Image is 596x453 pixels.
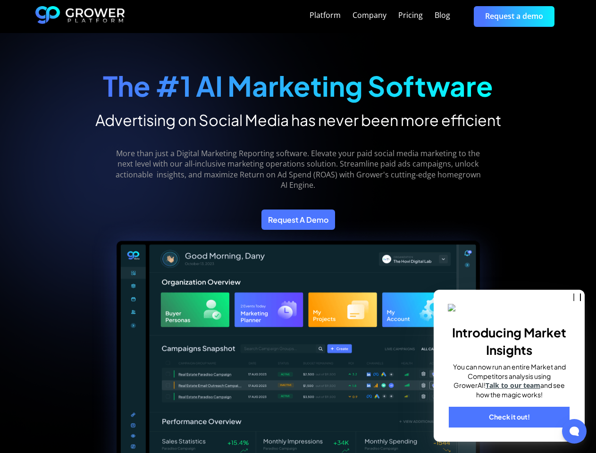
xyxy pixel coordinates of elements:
[353,11,386,20] div: Company
[486,381,540,390] a: Talk to our team
[398,10,423,21] a: Pricing
[573,294,581,301] button: close
[103,68,493,103] strong: The #1 AI Marketing Software
[35,6,125,27] a: home
[398,11,423,20] div: Pricing
[435,11,450,20] div: Blog
[261,210,335,230] a: Request A Demo
[449,407,570,428] a: Check it out!
[109,148,487,191] p: More than just a Digital Marketing Reporting software. Elevate your paid social media marketing t...
[310,10,341,21] a: Platform
[310,11,341,20] div: Platform
[435,10,450,21] a: Blog
[474,6,554,26] a: Request a demo
[353,10,386,21] a: Company
[448,304,571,313] img: _p793ks5ak-banner
[95,110,501,129] h2: Advertising on Social Media has never been more efficient
[452,325,566,357] b: Introducing Market Insights
[448,362,571,399] p: You can now run an entire Market and Competitors analysis using GrowerAI! and see how the magic w...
